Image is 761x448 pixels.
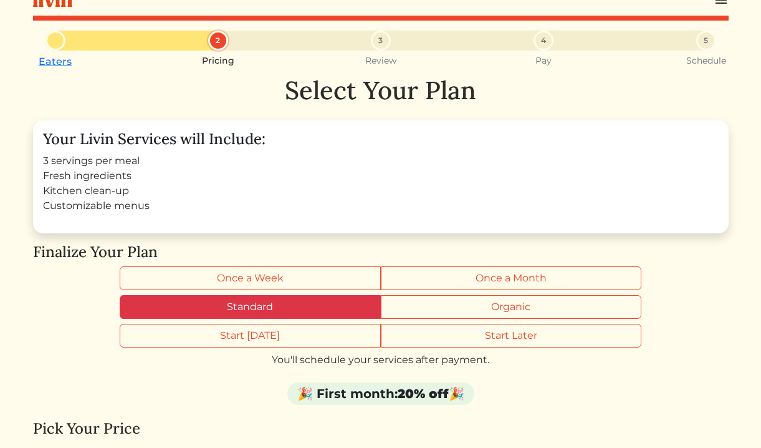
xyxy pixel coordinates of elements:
[43,130,719,149] h4: Your Livin Services will Include:
[39,56,72,67] a: Eaters
[704,35,708,46] span: 5
[120,295,641,319] div: Grocery type
[120,295,381,319] label: Standard
[381,295,642,319] label: Organic
[120,324,381,348] label: Start [DATE]
[381,266,642,290] label: Once a Month
[43,198,719,213] li: Customizable menus
[120,266,641,290] div: Billing frequency
[33,243,729,261] h4: Finalize Your Plan
[381,324,642,348] label: Start Later
[398,386,449,401] strong: 20% off
[535,56,552,66] small: Pay
[43,153,719,168] li: 3 servings per meal
[33,420,729,438] h4: Pick Your Price
[43,183,719,198] li: Kitchen clean-up
[120,324,641,348] div: Start timing
[378,35,383,46] span: 3
[365,56,396,66] small: Review
[541,35,546,46] span: 4
[43,168,719,183] li: Fresh ingredients
[686,56,726,66] small: Schedule
[33,353,729,368] div: You'll schedule your services after payment.
[120,266,381,290] label: Once a Week
[33,75,729,105] h1: Select Your Plan
[202,56,234,66] small: Pricing
[216,35,220,46] span: 2
[287,382,474,405] div: 🎉 First month: 🎉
